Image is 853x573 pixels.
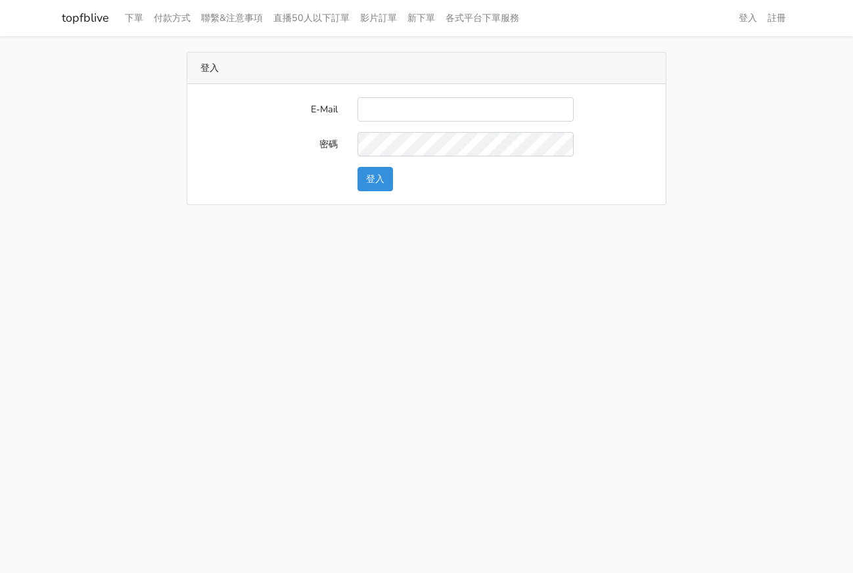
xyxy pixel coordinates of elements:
a: 下單 [120,5,149,31]
a: 新下單 [402,5,440,31]
label: E-Mail [191,97,348,122]
a: 付款方式 [149,5,196,31]
a: 註冊 [762,5,791,31]
button: 登入 [357,167,393,191]
a: 登入 [733,5,762,31]
label: 密碼 [191,132,348,156]
a: 直播50人以下訂單 [268,5,355,31]
div: 登入 [187,53,666,84]
a: 聯繫&注意事項 [196,5,268,31]
a: 各式平台下單服務 [440,5,524,31]
a: topfblive [62,5,109,31]
a: 影片訂單 [355,5,402,31]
